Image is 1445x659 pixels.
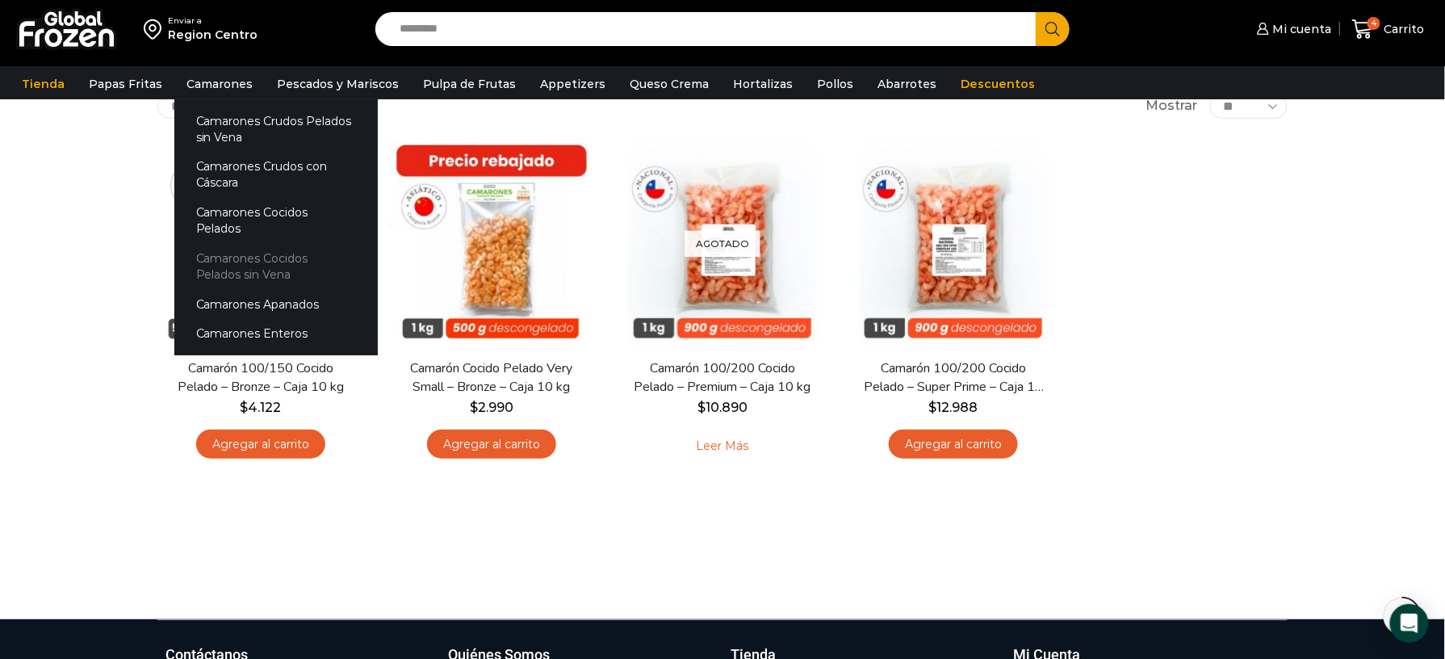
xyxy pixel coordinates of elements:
a: Pulpa de Frutas [415,69,524,99]
span: $ [470,400,478,415]
a: Agregar al carrito: “Camarón 100/200 Cocido Pelado - Super Prime - Caja 10 kg” [889,430,1018,460]
a: Descuentos [953,69,1043,99]
a: Pollos [809,69,861,99]
a: Queso Crema [622,69,717,99]
a: Abarrotes [869,69,944,99]
a: Leé más sobre “Camarón 100/200 Cocido Pelado - Premium - Caja 10 kg” [672,430,774,464]
a: Camarón 100/150 Cocido Pelado – Bronze – Caja 10 kg [168,359,354,397]
bdi: 2.990 [470,400,513,415]
span: Mi cuenta [1269,21,1332,37]
a: Papas Fritas [81,69,170,99]
span: $ [929,400,937,415]
a: Appetizers [532,69,614,99]
a: Camarones Crudos Pelados sin Vena [174,106,378,152]
div: Open Intercom Messenger [1390,604,1429,643]
bdi: 4.122 [241,400,282,415]
a: Camarones [178,69,261,99]
span: Carrito [1380,21,1425,37]
a: Camarones Cocidos Pelados sin Vena [174,244,378,290]
bdi: 12.988 [929,400,978,415]
img: address-field-icon.svg [144,15,168,43]
span: Mostrar [1146,97,1198,115]
div: Enviar a [168,15,258,27]
bdi: 10.890 [697,400,748,415]
select: Pedido de la tienda [157,94,363,119]
a: Camarones Enteros [174,319,378,349]
a: Agregar al carrito: “Camarón 100/150 Cocido Pelado - Bronze - Caja 10 kg” [196,430,325,460]
a: Camarón 100/200 Cocido Pelado – Premium – Caja 10 kg [630,359,815,397]
span: 4 [1368,17,1380,30]
a: Camarón Cocido Pelado Very Small – Bronze – Caja 10 kg [399,359,584,397]
a: Pescados y Mariscos [269,69,407,99]
a: Camarones Crudos con Cáscara [174,152,378,198]
a: Tienda [14,69,73,99]
a: Camarones Apanados [174,289,378,319]
a: Camarón 100/200 Cocido Pelado – Super Prime – Caja 10 kg [861,359,1046,397]
a: Camarones Cocidos Pelados [174,198,378,244]
p: Agotado [685,230,760,257]
a: Agregar al carrito: “Camarón Cocido Pelado Very Small - Bronze - Caja 10 kg” [427,430,556,460]
a: Hortalizas [725,69,801,99]
a: 4 Carrito [1348,10,1429,48]
div: Region Centro [168,27,258,43]
button: Search button [1036,12,1070,46]
span: $ [697,400,706,415]
span: $ [241,400,249,415]
a: Mi cuenta [1253,13,1332,45]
